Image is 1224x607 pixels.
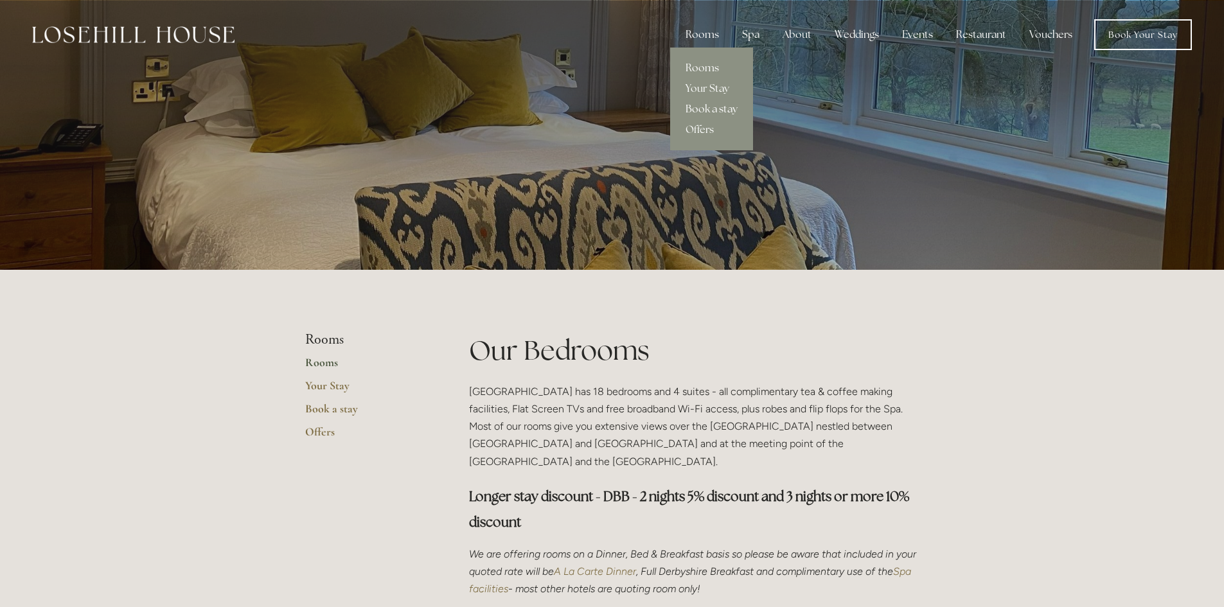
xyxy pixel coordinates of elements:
div: Spa [732,22,770,48]
h1: Our Bedrooms [469,331,919,369]
a: Rooms [305,355,428,378]
a: A La Carte Dinner [554,565,636,577]
em: We are offering rooms on a Dinner, Bed & Breakfast basis so please be aware that included in your... [469,548,919,577]
div: Restaurant [946,22,1016,48]
em: , Full Derbyshire Breakfast and complimentary use of the [636,565,893,577]
div: Rooms [675,22,729,48]
em: - most other hotels are quoting room only! [508,583,700,595]
p: [GEOGRAPHIC_DATA] has 18 bedrooms and 4 suites - all complimentary tea & coffee making facilities... [469,383,919,470]
div: Events [892,22,943,48]
a: Vouchers [1019,22,1083,48]
a: Your Stay [305,378,428,401]
a: Offers [305,425,428,448]
a: Your Stay [670,78,753,99]
a: Offers [670,119,753,140]
div: Weddings [824,22,889,48]
a: Book a stay [670,99,753,119]
a: Rooms [670,58,753,78]
div: About [772,22,822,48]
li: Rooms [305,331,428,348]
a: Book Your Stay [1094,19,1192,50]
a: Book a stay [305,401,428,425]
img: Losehill House [32,26,235,43]
strong: Longer stay discount - DBB - 2 nights 5% discount and 3 nights or more 10% discount [469,488,912,531]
